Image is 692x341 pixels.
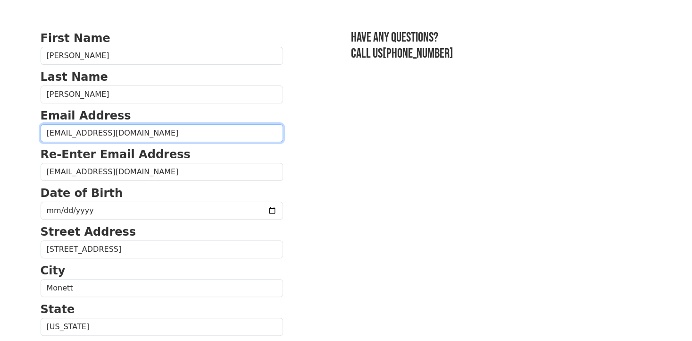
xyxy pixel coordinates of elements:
strong: Email Address [41,109,131,122]
a: [PHONE_NUMBER] [383,46,453,61]
strong: State [41,303,75,316]
strong: First Name [41,32,110,45]
input: Email Address [41,124,283,142]
strong: Street Address [41,225,136,239]
strong: Date of Birth [41,187,123,200]
input: Last Name [41,85,283,103]
input: First Name [41,47,283,65]
strong: Re-Enter Email Address [41,148,191,161]
input: Re-Enter Email Address [41,163,283,181]
input: Street Address [41,240,283,258]
strong: Last Name [41,70,108,84]
h3: Call us [351,46,652,62]
h3: Have any questions? [351,30,652,46]
strong: City [41,264,66,277]
input: City [41,279,283,297]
